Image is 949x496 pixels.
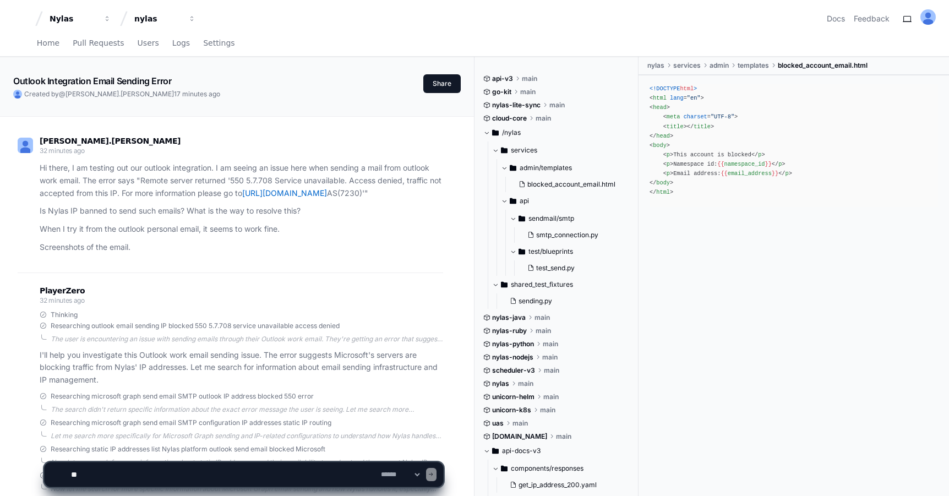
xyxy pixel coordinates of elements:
[711,113,734,120] span: "UTF-8"
[540,406,555,415] span: main
[510,243,630,260] button: test/blueprints
[667,170,670,177] span: p
[653,95,667,101] span: html
[663,123,687,130] span: < >
[656,189,670,195] span: html
[687,95,701,101] span: "en"
[492,126,499,139] svg: Directory
[492,276,630,293] button: shared_test_fixtures
[59,90,66,98] span: @
[512,419,528,428] span: main
[51,321,340,330] span: Researching outlook email sending IP blocked 550 5.7.708 service unavailable access denied
[650,85,697,92] span: <!DOCTYPE >
[492,406,531,415] span: unicorn-k8s
[37,31,59,56] a: Home
[73,31,124,56] a: Pull Requests
[527,180,615,189] span: blocked_account_email.html
[492,353,533,362] span: nylas-nodejs
[242,188,327,198] a: [URL][DOMAIN_NAME]
[680,85,694,92] span: html
[535,313,550,322] span: main
[511,280,573,289] span: shared_test_fixtures
[492,326,527,335] span: nylas-ruby
[511,146,537,155] span: services
[174,90,220,98] span: 17 minutes ago
[40,223,443,236] p: When I try it from the outlook personal email, it seems to work fine.
[13,90,22,99] img: ALV-UjU-Uivu_cc8zlDcn2c9MNEgVYayUocKx0gHV_Yy_SMunaAAd7JZxK5fgww1Mi-cdUJK5q-hvUHnPErhbMG5W0ta4bF9-...
[492,141,630,159] button: services
[522,74,537,83] span: main
[528,214,574,223] span: sendmail/smtp
[492,366,535,375] span: scheduler-v3
[738,61,769,70] span: templates
[650,95,704,101] span: < = >
[650,189,673,195] span: </ >
[492,101,541,110] span: nylas-lite-sync
[37,40,59,46] span: Home
[724,161,765,167] span: namespace_id
[653,104,667,111] span: head
[543,340,558,348] span: main
[45,9,116,29] button: Nylas
[778,161,782,167] span: p
[510,194,516,208] svg: Directory
[51,392,314,401] span: Researching microsoft graph send email SMTP outlook IP address blocked 550 error
[501,144,508,157] svg: Directory
[51,432,443,440] div: Let me search more specifically for Microsoft Graph sending and IP-related configurations to unde...
[138,40,159,46] span: Users
[492,313,526,322] span: nylas-java
[728,170,772,177] span: email_address
[914,460,943,489] iframe: Open customer support
[663,161,674,167] span: < >
[536,114,551,123] span: main
[172,40,190,46] span: Logs
[536,326,551,335] span: main
[134,13,182,24] div: nylas
[492,74,513,83] span: api-v3
[772,161,786,167] span: </ >
[663,151,674,158] span: < >
[717,161,772,167] span: {{ }}
[40,137,181,145] span: [PERSON_NAME].[PERSON_NAME]
[536,264,575,272] span: test_send.py
[492,419,504,428] span: uas
[501,159,630,177] button: admin/templates
[721,170,778,177] span: {{ }}
[492,88,511,96] span: go-kit
[556,432,571,441] span: main
[670,95,684,101] span: lang
[483,442,630,460] button: api-docs-v3
[510,210,630,227] button: sendmail/smtp
[650,179,673,186] span: </ >
[51,335,443,344] div: The user is encountering an issue with sending emails through their Outlook work email. They're g...
[520,197,529,205] span: api
[684,113,707,120] span: charset
[673,61,701,70] span: services
[40,349,443,386] p: I'll help you investigate this Outlook work email sending issue. The error suggests Microsoft's s...
[492,114,527,123] span: cloud-core
[519,245,525,258] svg: Directory
[519,297,552,306] span: sending.py
[667,113,680,120] span: meta
[50,13,97,24] div: Nylas
[667,161,670,167] span: p
[710,61,729,70] span: admin
[751,151,765,158] span: </ >
[505,293,624,309] button: sending.py
[40,241,443,254] p: Screenshots of the email.
[647,61,664,70] span: nylas
[501,278,508,291] svg: Directory
[130,9,200,29] button: nylas
[786,170,789,177] span: p
[544,366,559,375] span: main
[203,40,234,46] span: Settings
[650,104,670,111] span: < >
[650,142,670,149] span: < >
[501,192,630,210] button: api
[520,163,572,172] span: admin/templates
[40,162,443,199] p: Hi there, I am testing out our outlook integration. I am seeing an issue here when sending a mail...
[650,85,765,167] span: This account is blocked Namespace id:
[138,31,159,56] a: Users
[663,113,738,120] span: < = >
[536,231,598,239] span: smtp_connection.py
